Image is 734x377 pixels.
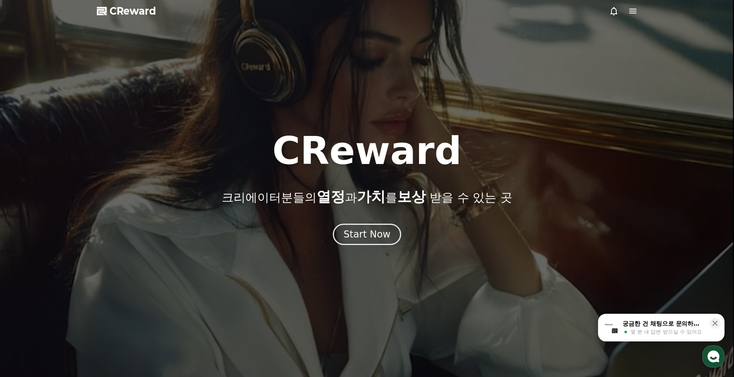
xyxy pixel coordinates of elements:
a: Start Now [333,232,401,239]
p: 크리에이터분들의 과 를 받을 수 있는 곳 [222,189,512,205]
span: 가치 [357,188,385,205]
span: 보상 [397,188,426,205]
span: CReward [109,5,156,17]
div: Start Now [343,228,391,241]
span: 열정 [317,188,345,205]
h1: CReward [272,132,462,170]
button: Start Now [333,224,401,245]
a: CReward [97,5,156,17]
